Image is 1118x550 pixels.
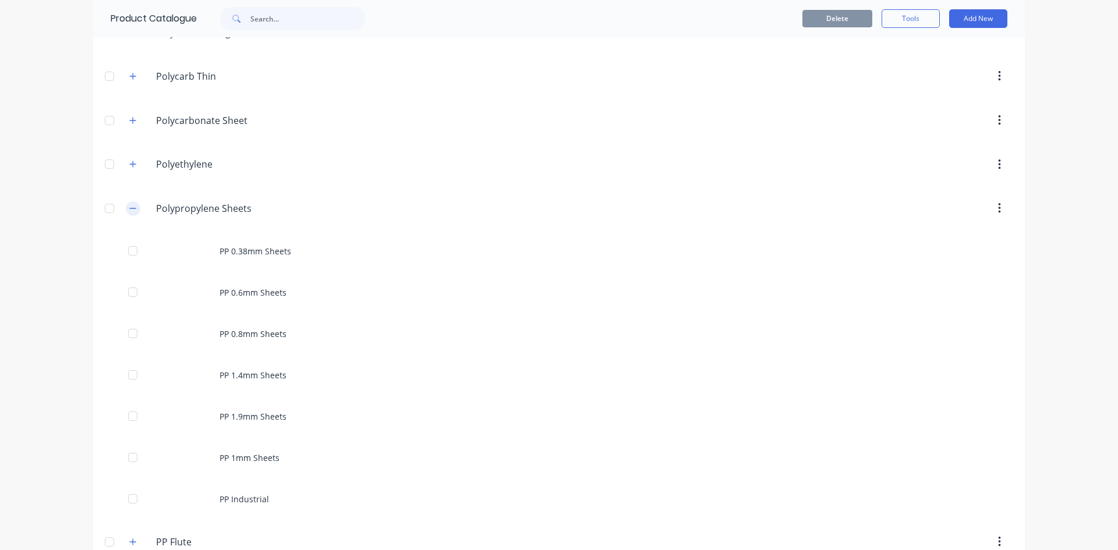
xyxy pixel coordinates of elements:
[882,9,940,28] button: Tools
[156,535,294,549] input: Enter category name
[156,113,294,127] input: Enter category name
[93,478,1025,520] div: PP Industrial
[156,201,294,215] input: Enter category name
[93,272,1025,313] div: PP 0.6mm Sheets
[93,437,1025,478] div: PP 1mm Sheets
[250,7,366,30] input: Search...
[802,10,872,27] button: Delete
[156,157,294,171] input: Enter category name
[93,354,1025,396] div: PP 1.4mm Sheets
[156,69,294,83] input: Enter category name
[93,230,1025,272] div: PP 0.38mm Sheets
[93,396,1025,437] div: PP 1.9mm Sheets
[949,9,1007,28] button: Add New
[93,313,1025,354] div: PP 0.8mm Sheets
